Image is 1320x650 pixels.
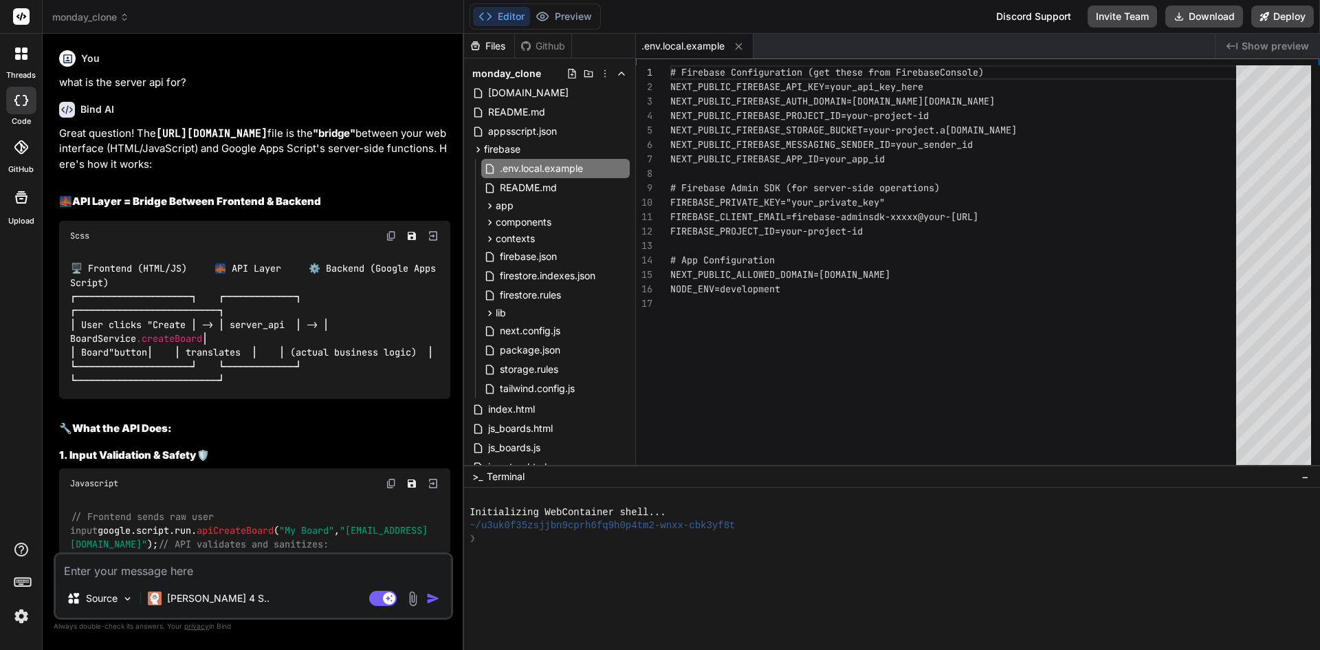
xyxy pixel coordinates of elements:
[636,166,652,181] div: 8
[496,215,551,229] span: components
[498,380,576,397] span: tailwind.config.js
[487,401,536,418] span: index.html
[80,102,114,116] h6: Bind AI
[670,138,945,151] span: NEXT_PUBLIC_FIREBASE_MESSAGING_SENDER_ID=your_send
[636,181,652,195] div: 9
[386,478,397,489] img: copy
[636,268,652,282] div: 15
[167,592,269,605] p: [PERSON_NAME] 4 S..
[636,282,652,296] div: 16
[498,160,584,177] span: .env.local.example
[923,95,995,107] span: [DOMAIN_NAME]
[470,532,476,545] span: ❯
[498,248,558,265] span: firebase.json
[86,592,118,605] p: Source
[197,524,274,537] span: apiCreateBoard
[54,620,453,633] p: Always double-check its answers. Your in Bind
[487,420,554,437] span: js_boards.html
[487,85,570,101] span: [DOMAIN_NAME]
[6,69,36,81] label: threads
[498,342,562,358] span: package.json
[59,448,450,464] h3: 🛡️
[670,254,775,266] span: # App Configuration
[636,109,652,123] div: 4
[484,142,520,156] span: firebase
[487,459,548,475] span: js_setup.html
[670,95,923,107] span: NEXT_PUBLIC_FIREBASE_AUTH_DOMAIN=[DOMAIN_NAME]
[472,67,541,80] span: monday_clone
[636,195,652,210] div: 10
[427,477,439,490] img: Open in Browser
[636,123,652,138] div: 5
[670,283,780,295] span: NODE_ENV=development
[405,591,421,607] img: attachment
[1242,39,1309,53] span: Show preview
[313,127,355,140] strong: "bridge"
[175,524,191,537] span: run
[470,519,735,532] span: ~/u3uk0f35zsjjbn9cprh6fq9h0p4tm2-wnxx-cbk3yf8t
[1251,6,1314,28] button: Deploy
[402,474,421,493] button: Save file
[670,80,923,93] span: NEXT_PUBLIC_FIREBASE_API_KEY=your_api_key_here
[487,104,547,120] span: README.md
[8,215,34,227] label: Upload
[636,152,652,166] div: 7
[136,524,169,537] span: script
[945,210,978,223] span: -[URL]
[496,199,514,213] span: app
[530,7,597,26] button: Preview
[72,195,321,208] strong: API Layer = Bridge Between Frontend & Backend
[940,66,984,78] span: Console)
[636,210,652,224] div: 11
[670,182,940,194] span: # Firebase Admin SDK (for server-side operations)
[498,180,558,196] span: README.md
[636,65,652,80] div: 1
[122,593,133,605] img: Pick Models
[945,124,1017,136] span: [DOMAIN_NAME]
[670,109,929,122] span: NEXT_PUBLIC_FIREBASE_PROJECT_ID=your-project-id
[184,622,209,630] span: privacy
[670,210,945,223] span: FIREBASE_CLIENT_EMAIL=firebase-adminsdk-xxxxx@your
[670,66,940,78] span: # Firebase Configuration (get these from Firebase
[427,230,439,242] img: Open in Browser
[1088,6,1157,28] button: Invite Team
[464,39,514,53] div: Files
[670,225,863,237] span: FIREBASE_PROJECT_ID=your-project-id
[498,323,562,339] span: next.config.js
[487,470,525,484] span: Terminal
[426,592,440,605] img: icon
[70,510,219,537] span: // Frontend sends raw user input
[636,296,652,311] div: 17
[72,422,172,435] strong: What the API Does:
[59,75,450,91] p: what is the server api for?
[498,287,562,303] span: firestore.rules
[636,94,652,109] div: 3
[487,123,558,140] span: appsscript.json
[636,80,652,94] div: 2
[70,230,89,241] span: Scss
[945,138,973,151] span: er_id
[158,539,329,551] span: // API validates and sanitizes:
[1301,470,1309,484] span: −
[1165,6,1243,28] button: Download
[473,7,530,26] button: Editor
[136,332,202,345] span: .createBoard
[636,138,652,152] div: 6
[496,232,535,246] span: contexts
[487,440,542,456] span: js_boards.js
[59,194,450,210] h2: 🌉
[515,39,571,53] div: Github
[498,361,560,378] span: storage.rules
[496,306,506,320] span: lib
[386,230,397,241] img: copy
[988,6,1079,28] div: Discord Support
[81,52,100,65] h6: You
[59,126,450,173] p: Great question! The file is the between your web interface (HTML/JavaScript) and Google Apps Scri...
[636,239,652,253] div: 13
[402,226,421,246] button: Save file
[148,592,162,605] img: Claude 4 Sonnet
[1299,466,1312,488] button: −
[279,524,334,537] span: "My Board"
[670,124,945,136] span: NEXT_PUBLIC_FIREBASE_STORAGE_BUCKET=your-project.a
[70,478,118,489] span: Javascript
